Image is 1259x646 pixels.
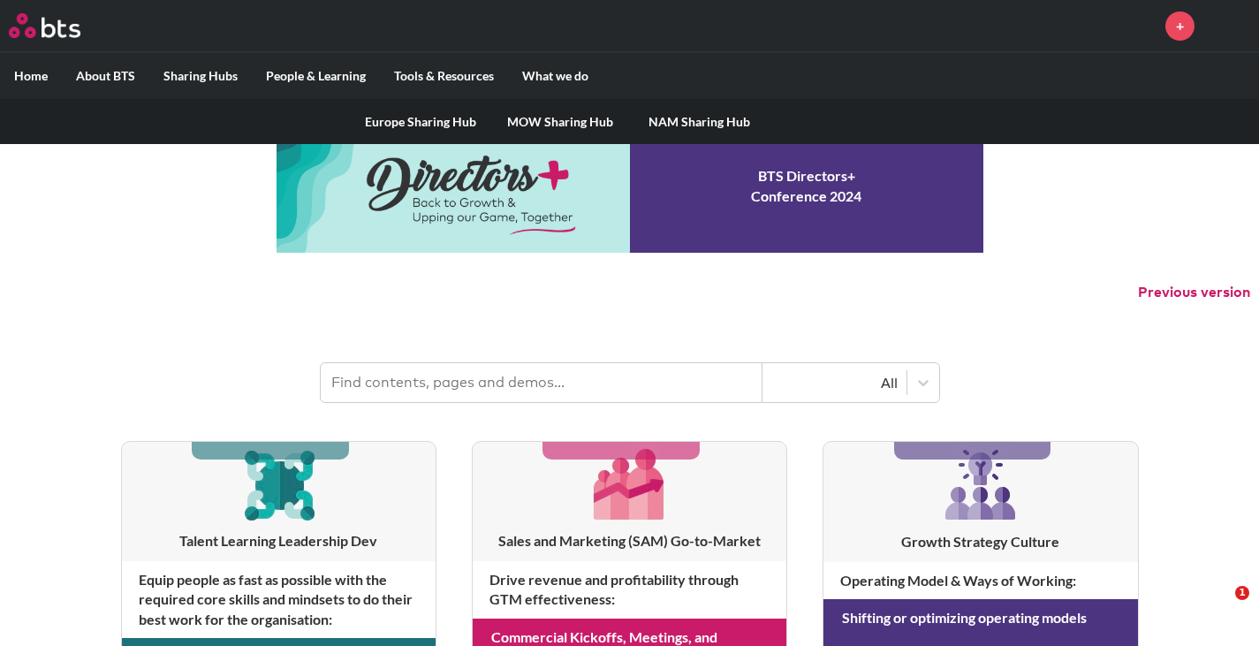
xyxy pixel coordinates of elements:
span: 1 [1235,586,1249,600]
h3: Growth Strategy Culture [823,532,1137,551]
a: + [1165,11,1195,41]
img: [object Object] [938,442,1023,527]
img: [object Object] [588,442,671,526]
h3: Sales and Marketing (SAM) Go-to-Market [473,531,786,551]
img: [object Object] [237,442,321,526]
h4: Operating Model & Ways of Working : [823,562,1137,599]
div: All [771,373,898,392]
a: Profile [1208,4,1250,47]
input: Find contents, pages and demos... [321,363,762,402]
label: Tools & Resources [380,53,508,99]
img: Jiwon Ahn [1208,4,1250,47]
h4: Drive revenue and profitability through GTM effectiveness : [473,561,786,619]
h4: Equip people as fast as possible with the required core skills and mindsets to do their best work... [122,561,436,638]
img: BTS Logo [9,13,80,38]
a: Go home [9,13,113,38]
button: Previous version [1138,283,1250,302]
label: Sharing Hubs [149,53,252,99]
iframe: Intercom live chat [1199,586,1241,628]
a: Conference 2024 [277,120,983,253]
label: About BTS [62,53,149,99]
label: What we do [508,53,603,99]
label: People & Learning [252,53,380,99]
h3: Talent Learning Leadership Dev [122,531,436,551]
